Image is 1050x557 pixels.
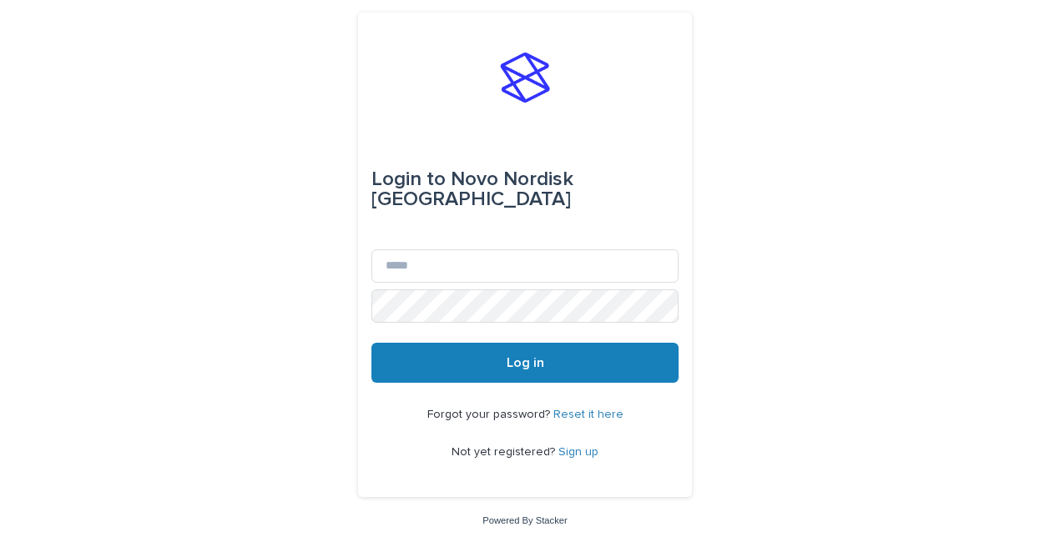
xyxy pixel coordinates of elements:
[452,446,558,458] span: Not yet registered?
[553,409,623,420] a: Reset it here
[371,156,679,223] div: Novo Nordisk [GEOGRAPHIC_DATA]
[371,343,679,383] button: Log in
[427,409,553,420] span: Forgot your password?
[500,53,550,103] img: stacker-logo-s-only.png
[371,169,446,189] span: Login to
[558,446,598,458] a: Sign up
[507,356,544,369] span: Log in
[482,515,567,525] a: Powered By Stacker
